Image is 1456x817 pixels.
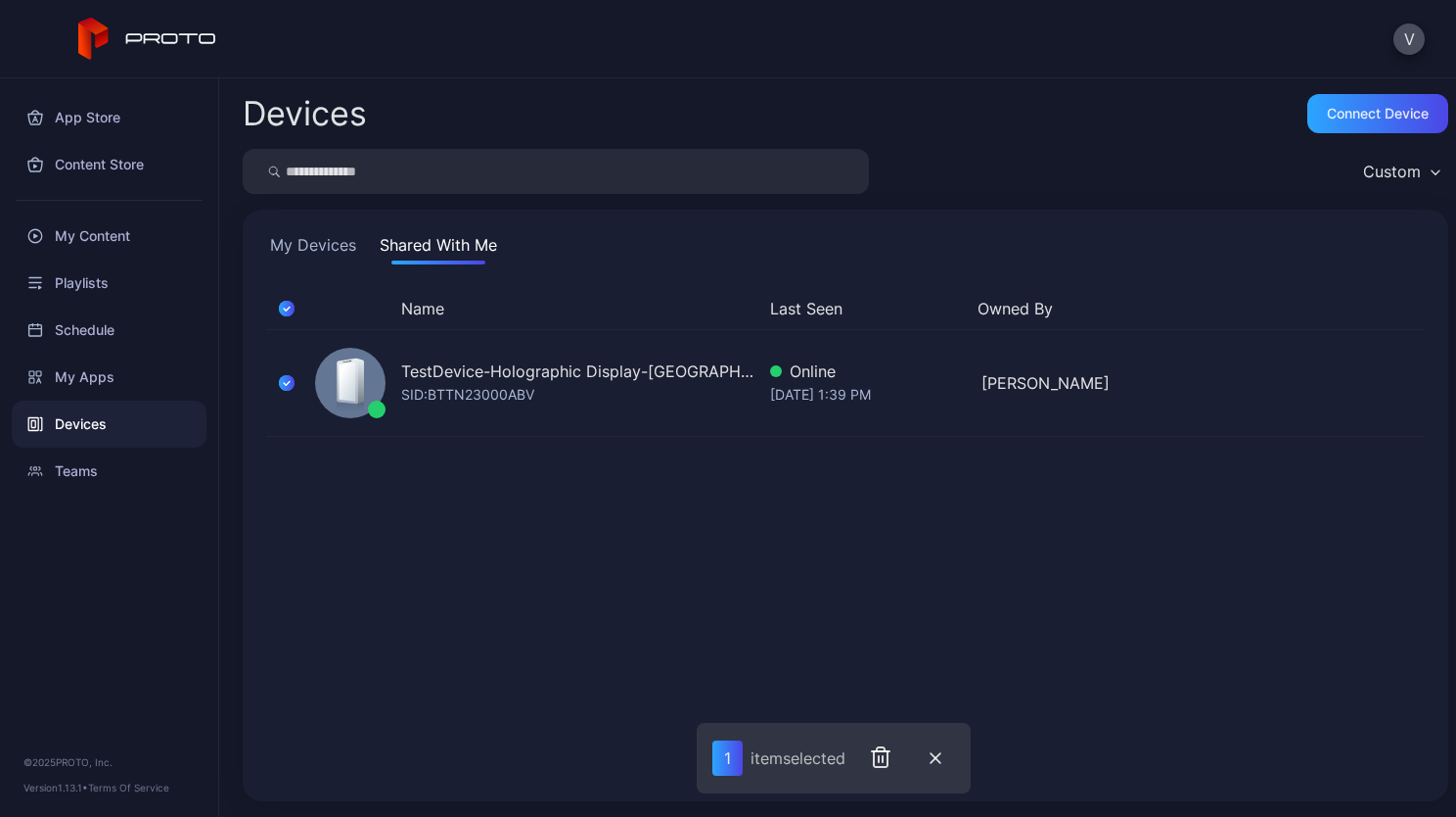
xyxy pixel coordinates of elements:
[978,297,1170,320] button: Owned By
[266,233,360,264] button: My Devices
[1363,162,1421,181] div: Custom
[12,213,206,260] a: My Content
[712,741,743,776] div: 1
[770,297,963,320] button: Last Seen
[770,383,967,407] div: [DATE] 1:39 PM
[751,748,845,768] div: item selected
[376,233,501,264] button: Shared With Me
[1393,24,1425,55] button: V
[12,94,206,141] a: App Store
[23,782,88,793] span: Version 1.13.1 •
[1186,297,1362,320] div: Update Device
[401,383,534,407] div: SID: BTTN23000ABV
[243,96,367,131] h2: Devices
[23,754,195,770] div: © 2025 PROTO, Inc.
[88,782,169,793] a: Terms Of Service
[12,354,206,401] a: My Apps
[12,141,206,188] a: Content Store
[401,297,444,320] button: Name
[12,401,206,448] a: Devices
[1327,106,1429,121] div: Connect device
[401,360,754,383] div: TestDevice-Holographic Display-[GEOGRAPHIC_DATA]-500West-Showcase
[1307,94,1448,133] button: Connect device
[12,260,206,307] a: Playlists
[1386,297,1425,320] div: Options
[981,371,1178,395] div: [PERSON_NAME]
[12,448,206,495] a: Teams
[770,360,967,383] div: Online
[1353,149,1448,194] button: Custom
[12,307,206,354] a: Schedule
